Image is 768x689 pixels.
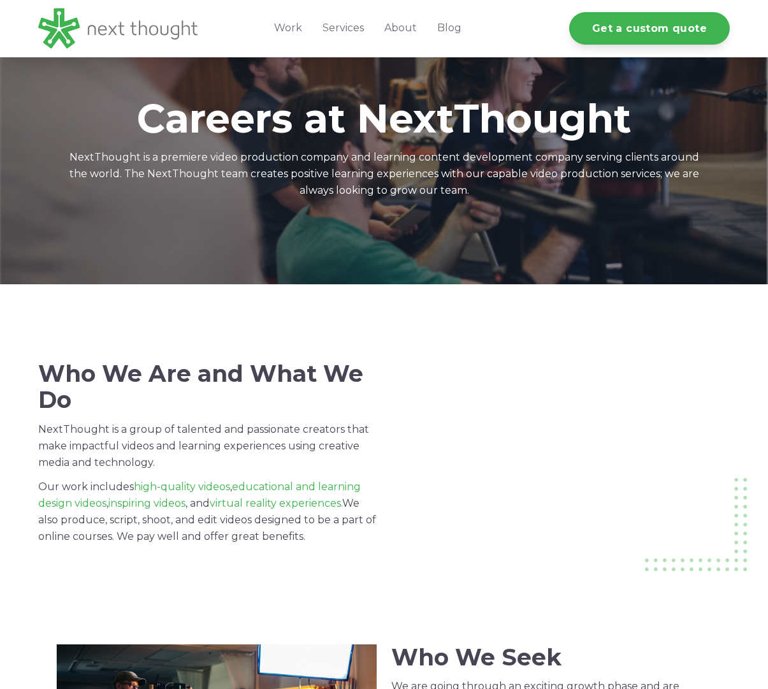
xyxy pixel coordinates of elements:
h1: Careers at NextThought [66,96,703,141]
a: high-quality videos [134,481,230,493]
a: inspiring videos [108,497,185,509]
a: virtual reality experiences. [210,497,342,509]
p: NextThought is a group of talented and passionate creators that make impactful videos and learnin... [38,421,377,471]
iframe: HubSpot Video [391,361,730,551]
img: LG - NextThought Logo [38,8,198,48]
a: educational and learning design videos [38,481,361,509]
a: Get a custom quote [569,12,730,45]
h2: Who We Seek [391,644,730,671]
h2: Who We Are and What We Do [38,361,377,414]
p: Our work includes , , , and We also produce, script, shoot, and edit videos designed to be a part... [38,479,377,545]
p: NextThought is a premiere video production company and learning content development company servi... [66,149,703,199]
